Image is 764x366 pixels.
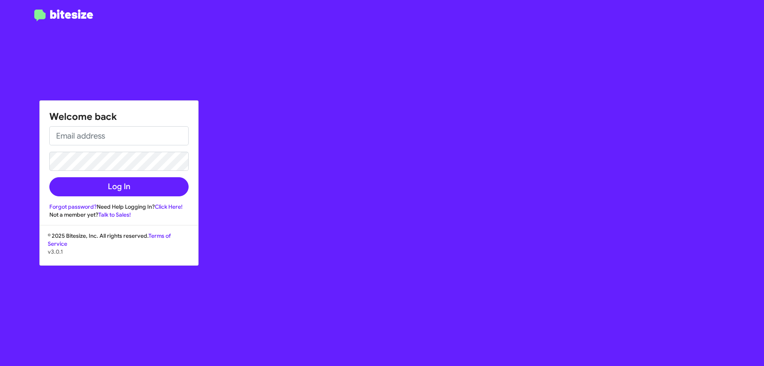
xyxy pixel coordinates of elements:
p: v3.0.1 [48,248,190,256]
button: Log In [49,177,189,196]
a: Forgot password? [49,203,97,210]
a: Talk to Sales! [98,211,131,218]
div: Not a member yet? [49,211,189,219]
input: Email address [49,126,189,145]
div: © 2025 Bitesize, Inc. All rights reserved. [40,232,198,265]
h1: Welcome back [49,110,189,123]
a: Click Here! [155,203,183,210]
div: Need Help Logging In? [49,203,189,211]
